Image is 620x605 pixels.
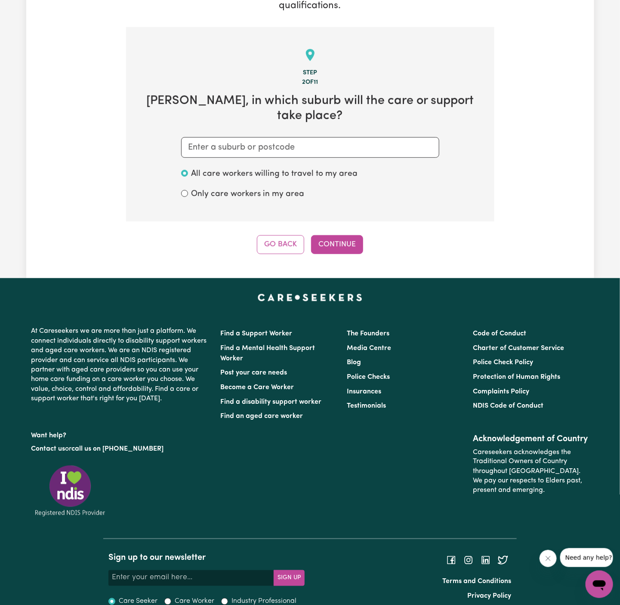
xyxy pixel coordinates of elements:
[31,464,109,518] img: Registered NDIS provider
[221,384,294,391] a: Become a Care Worker
[221,413,303,420] a: Find an aged care worker
[473,402,543,409] a: NDIS Code of Conduct
[221,399,322,405] a: Find a disability support worker
[586,571,613,598] iframe: Button to launch messaging window
[473,444,589,499] p: Careseekers acknowledges the Traditional Owners of Country throughout [GEOGRAPHIC_DATA]. We pay o...
[481,557,491,564] a: Follow Careseekers on LinkedIn
[221,345,315,362] a: Find a Mental Health Support Worker
[140,94,481,123] h2: [PERSON_NAME] , in which suburb will the care or support take place?
[108,570,274,586] input: Enter your email here...
[473,388,529,395] a: Complaints Policy
[31,323,210,407] p: At Careseekers we are more than just a platform. We connect individuals directly to disability su...
[108,553,305,563] h2: Sign up to our newsletter
[347,330,389,337] a: The Founders
[473,374,560,381] a: Protection of Human Rights
[468,593,512,600] a: Privacy Policy
[473,434,589,444] h2: Acknowledgement of Country
[446,557,457,564] a: Follow Careseekers on Facebook
[311,235,363,254] button: Continue
[191,188,305,201] label: Only care workers in my area
[473,345,564,352] a: Charter of Customer Service
[258,294,362,301] a: Careseekers home page
[560,548,613,567] iframe: Message from company
[347,374,390,381] a: Police Checks
[473,330,526,337] a: Code of Conduct
[31,445,65,452] a: Contact us
[540,550,557,567] iframe: Close message
[347,402,386,409] a: Testimonials
[31,427,210,440] p: Want help?
[191,168,358,181] label: All care workers willing to travel to my area
[221,369,287,376] a: Post your care needs
[443,578,512,585] a: Terms and Conditions
[181,137,439,158] input: Enter a suburb or postcode
[221,330,293,337] a: Find a Support Worker
[463,557,474,564] a: Follow Careseekers on Instagram
[498,557,508,564] a: Follow Careseekers on Twitter
[72,445,164,452] a: call us on [PHONE_NUMBER]
[257,235,304,254] button: Go Back
[347,359,361,366] a: Blog
[347,345,391,352] a: Media Centre
[347,388,381,395] a: Insurances
[274,570,305,586] button: Subscribe
[140,78,481,87] div: 2 of 11
[473,359,533,366] a: Police Check Policy
[31,441,210,457] p: or
[140,68,481,78] div: Step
